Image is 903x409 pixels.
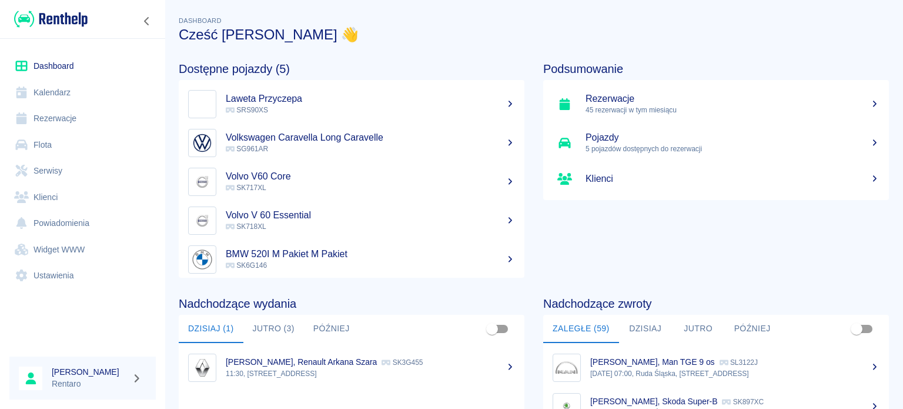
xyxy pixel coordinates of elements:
button: Zaległe (59) [543,315,619,343]
h5: Laweta Przyczepa [226,93,515,105]
h5: Pojazdy [586,132,879,144]
button: Jutro (3) [243,315,304,343]
img: Image [191,93,213,115]
h5: Volkswagen Caravella Long Caravelle [226,132,515,144]
p: [DATE] 07:00, Ruda Śląska, [STREET_ADDRESS] [590,368,879,379]
p: SL3122J [720,358,758,367]
span: SK6G146 [226,261,267,270]
span: SK717XL [226,184,266,192]
h4: Dostępne pojazdy (5) [179,62,524,76]
a: ImageVolvo V60 Core SK717XL [179,162,524,201]
button: Jutro [672,315,725,343]
img: Image [191,357,213,379]
h3: Cześć [PERSON_NAME] 👋 [179,26,889,43]
button: Zwiń nawigację [138,14,156,29]
img: Image [191,248,213,271]
button: Dzisiaj (1) [179,315,243,343]
h5: BMW 520I M Pakiet M Pakiet [226,248,515,260]
p: [PERSON_NAME], Skoda Super-B [590,397,717,406]
a: Widget WWW [9,237,156,263]
a: Kalendarz [9,79,156,106]
p: Rentaro [52,378,127,390]
span: SRS90XS [226,106,268,114]
button: Dzisiaj [619,315,672,343]
a: Pojazdy5 pojazdów dostępnych do rezerwacji [543,124,889,162]
a: ImageLaweta Przyczepa SRS90XS [179,85,524,124]
a: Klienci [9,184,156,211]
h4: Podsumowanie [543,62,889,76]
a: Ustawienia [9,262,156,289]
span: Dashboard [179,17,222,24]
img: Renthelp logo [14,9,88,29]
a: ImageVolvo V 60 Essential SK718XL [179,201,524,240]
a: Serwisy [9,158,156,184]
img: Image [556,357,578,379]
p: SK3G455 [382,358,423,367]
span: SG961AR [226,145,268,153]
a: Powiadomienia [9,210,156,237]
a: Image[PERSON_NAME], Man TGE 9 os SL3122J[DATE] 07:00, Ruda Śląska, [STREET_ADDRESS] [543,348,889,387]
h5: Volvo V60 Core [226,171,515,182]
span: Pokaż przypisane tylko do mnie [481,318,503,340]
a: Klienci [543,162,889,195]
a: Image[PERSON_NAME], Renault Arkana Szara SK3G45511:30, [STREET_ADDRESS] [179,348,524,387]
p: 11:30, [STREET_ADDRESS] [226,368,515,379]
h4: Nadchodzące zwroty [543,297,889,311]
p: 5 pojazdów dostępnych do rezerwacji [586,144,879,154]
button: Później [725,315,780,343]
p: [PERSON_NAME], Renault Arkana Szara [226,357,377,367]
button: Później [304,315,359,343]
a: Flota [9,132,156,158]
span: SK718XL [226,222,266,231]
img: Image [191,210,213,232]
h6: [PERSON_NAME] [52,366,127,378]
h5: Klienci [586,173,879,185]
p: [PERSON_NAME], Man TGE 9 os [590,357,715,367]
a: Dashboard [9,53,156,79]
h5: Rezerwacje [586,93,879,105]
p: 45 rezerwacji w tym miesiącu [586,105,879,115]
img: Image [191,132,213,154]
span: Pokaż przypisane tylko do mnie [845,318,868,340]
a: Rezerwacje45 rezerwacji w tym miesiącu [543,85,889,124]
a: ImageBMW 520I M Pakiet M Pakiet SK6G146 [179,240,524,279]
p: SK897XC [722,398,764,406]
a: ImageVolkswagen Caravella Long Caravelle SG961AR [179,124,524,162]
a: Rezerwacje [9,105,156,132]
h5: Volvo V 60 Essential [226,210,515,221]
img: Image [191,171,213,193]
h4: Nadchodzące wydania [179,297,524,311]
a: Renthelp logo [9,9,88,29]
